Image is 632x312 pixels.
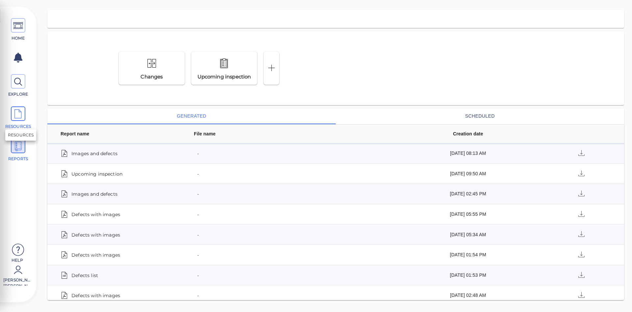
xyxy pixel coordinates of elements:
[197,149,199,158] span: -
[197,291,199,300] span: -
[71,250,120,259] span: Defects with images
[71,169,122,178] span: Upcoming inspection
[397,245,531,265] td: [DATE] 01:54 PM
[397,184,531,204] td: [DATE] 02:45 PM
[136,73,168,81] div: Changes
[397,224,531,245] td: [DATE] 05:34 AM
[197,169,199,178] span: -
[71,210,120,219] span: Defects with images
[192,73,256,81] div: Upcoming inspection
[71,230,120,239] span: Defects with images
[336,108,624,124] button: scheduled
[47,108,336,124] button: generated
[197,230,199,239] span: -
[4,124,32,129] span: RESOURCES
[397,143,531,164] td: [DATE] 08:13 AM
[71,291,120,300] span: Defects with images
[4,35,32,41] span: HOME
[71,149,118,158] span: Images and defects
[3,277,31,286] span: [PERSON_NAME] [PERSON_NAME]
[397,285,531,306] td: [DATE] 02:48 AM
[4,91,32,97] span: EXPLORE
[47,108,624,124] div: basic tabs example
[197,250,199,259] span: -
[181,125,397,143] th: File name
[604,282,627,307] iframe: Chat
[197,270,199,280] span: -
[3,257,31,263] span: Help
[197,210,199,219] span: -
[397,125,531,143] th: Creation date
[397,164,531,184] td: [DATE] 09:50 AM
[397,204,531,225] td: [DATE] 05:55 PM
[197,189,199,198] span: -
[47,125,181,143] th: Report name
[71,189,118,198] span: Images and defects
[4,156,32,162] span: REPORTS
[397,265,531,286] td: [DATE] 01:53 PM
[71,270,98,280] span: Defects list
